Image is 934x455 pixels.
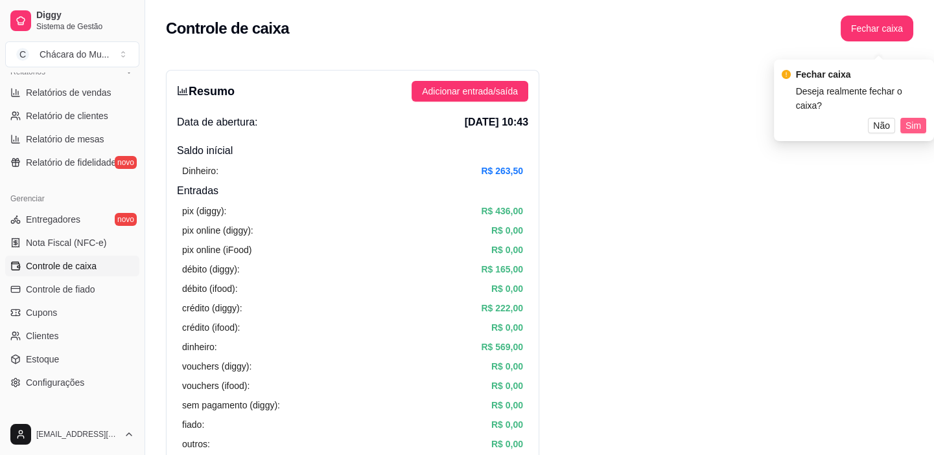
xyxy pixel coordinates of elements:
span: Cupons [26,306,57,319]
article: R$ 0,00 [491,359,523,373]
button: Adicionar entrada/saída [412,81,528,102]
div: Chácara do Mu ... [40,48,109,61]
span: Sistema de Gestão [36,21,134,32]
span: Estoque [26,353,59,366]
article: R$ 0,00 [491,417,523,432]
h4: Entradas [177,183,528,199]
article: pix online (diggy): [182,223,253,238]
h3: Resumo [177,82,235,100]
span: exclamation-circle [782,70,791,79]
span: bar-chart [177,85,189,96]
button: [EMAIL_ADDRESS][DOMAIN_NAME] [5,419,139,450]
a: Estoque [5,349,139,370]
a: Clientes [5,326,139,346]
article: fiado: [182,417,204,432]
article: R$ 0,00 [491,437,523,451]
article: pix online (iFood) [182,243,251,257]
article: Dinheiro: [182,164,218,178]
h4: Saldo inícial [177,143,528,159]
article: outros: [182,437,210,451]
a: Relatórios de vendas [5,82,139,103]
div: Diggy [5,408,139,429]
button: Fechar caixa [841,16,913,41]
article: R$ 569,00 [481,340,523,354]
article: R$ 0,00 [491,282,523,296]
button: Sim [900,118,926,133]
article: sem pagamento (diggy): [182,398,280,412]
article: débito (ifood): [182,282,238,296]
a: Relatório de mesas [5,129,139,150]
a: Entregadoresnovo [5,209,139,230]
span: Controle de caixa [26,260,97,272]
span: Nota Fiscal (NFC-e) [26,236,106,249]
span: Data de abertura: [177,115,258,130]
span: Relatório de fidelidade [26,156,116,169]
a: Cupons [5,302,139,323]
span: Entregadores [26,213,80,226]
article: vouchers (ifood): [182,379,250,393]
span: Relatório de clientes [26,109,108,122]
a: Configurações [5,372,139,393]
a: Relatório de fidelidadenovo [5,152,139,173]
article: crédito (diggy): [182,301,242,315]
a: DiggySistema de Gestão [5,5,139,36]
article: dinheiro: [182,340,217,354]
div: Gerenciar [5,188,139,209]
span: Controle de fiado [26,283,95,296]
article: R$ 263,50 [481,164,523,178]
div: Fechar caixa [796,67,926,82]
article: R$ 436,00 [481,204,523,218]
span: Diggy [36,10,134,21]
span: Adicionar entrada/saída [422,84,518,98]
a: Relatório de clientes [5,105,139,126]
span: Não [873,118,890,133]
span: Configurações [26,376,84,389]
a: Controle de fiado [5,279,139,300]
article: R$ 0,00 [491,320,523,335]
h2: Controle de caixa [166,18,289,39]
article: R$ 165,00 [481,262,523,276]
a: Controle de caixa [5,256,139,276]
article: pix (diggy): [182,204,226,218]
article: R$ 0,00 [491,243,523,257]
button: Select a team [5,41,139,67]
span: Sim [905,118,921,133]
span: C [16,48,29,61]
article: R$ 0,00 [491,379,523,393]
span: Relatórios de vendas [26,86,111,99]
article: crédito (ifood): [182,320,240,335]
article: R$ 0,00 [491,223,523,238]
article: vouchers (diggy): [182,359,251,373]
article: R$ 222,00 [481,301,523,315]
span: Relatório de mesas [26,133,104,146]
button: Não [868,118,895,133]
article: débito (diggy): [182,262,240,276]
span: Clientes [26,329,59,342]
span: [EMAIL_ADDRESS][DOMAIN_NAME] [36,429,119,439]
article: R$ 0,00 [491,398,523,412]
span: [DATE] 10:43 [465,115,528,130]
a: Nota Fiscal (NFC-e) [5,232,139,253]
div: Deseja realmente fechar o caixa? [796,84,926,113]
